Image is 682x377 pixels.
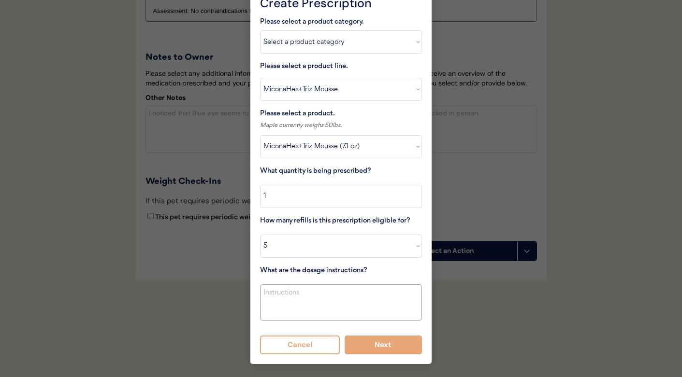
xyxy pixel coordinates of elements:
[260,166,422,178] div: What quantity is being prescribed?
[260,335,340,354] button: Cancel
[345,335,422,354] button: Next
[260,120,422,130] div: Maple currently weighs 50lbs.
[260,265,422,277] div: What are the dosage instructions?
[260,16,422,28] div: Please select a product category.
[260,215,422,227] div: How many refills is this prescription eligible for?
[260,185,422,208] input: Enter a number
[260,61,357,73] div: Please select a product line.
[260,108,422,120] div: Please select a product.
